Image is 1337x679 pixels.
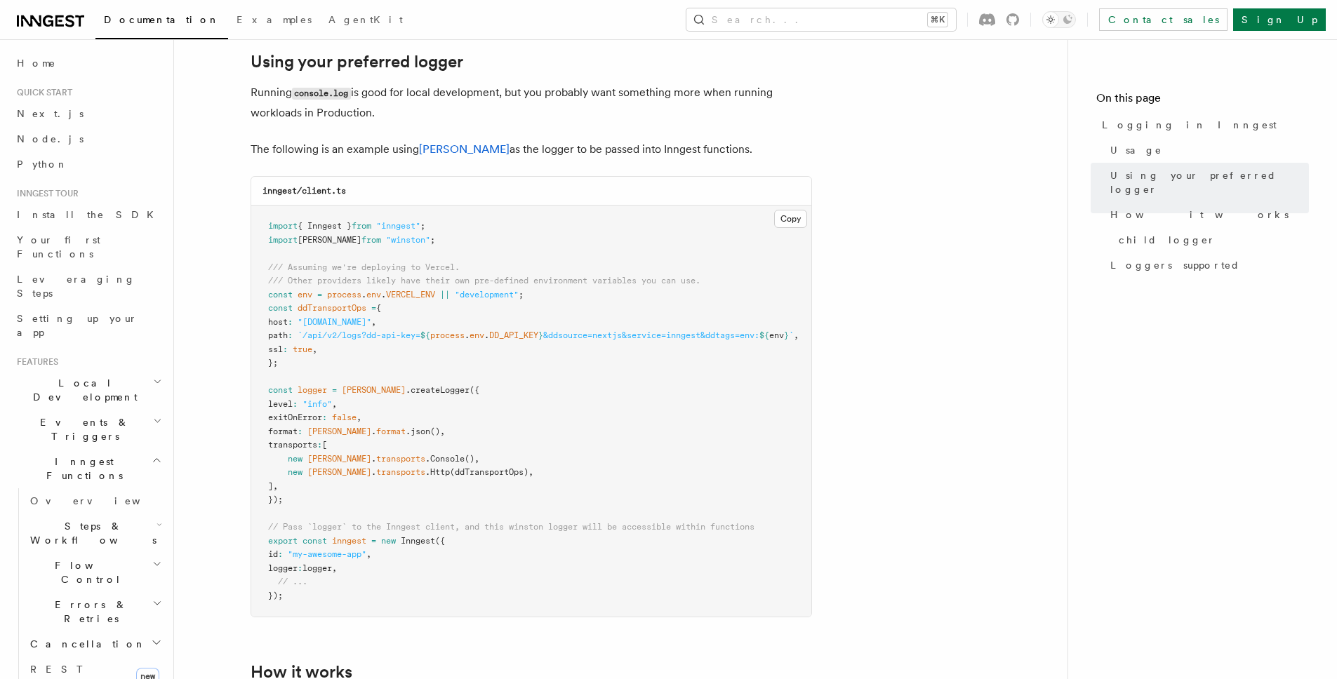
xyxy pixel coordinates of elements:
span: , [332,399,337,409]
span: ${ [420,330,430,340]
button: Errors & Retries [25,592,165,631]
a: child logger [1113,227,1309,253]
span: , [273,481,278,491]
span: . [371,467,376,477]
span: Inngest [401,536,435,546]
span: env [298,290,312,300]
span: process [430,330,465,340]
a: Home [11,51,165,76]
span: Logging in Inngest [1102,118,1277,132]
span: AgentKit [328,14,403,25]
span: Overview [30,495,175,506]
a: Node.js [11,126,165,152]
span: import [268,221,298,231]
span: . [381,290,386,300]
span: [PERSON_NAME] [307,467,371,477]
span: env [769,330,784,340]
span: }); [268,495,283,504]
span: How it works [1110,208,1289,222]
span: Home [17,56,56,70]
span: , [794,330,799,340]
span: { [376,303,381,313]
span: ` [789,330,794,340]
a: Examples [228,4,320,38]
p: The following is an example using as the logger to be passed into Inngest functions. [251,140,812,159]
span: : [298,563,302,573]
span: Flow Control [25,558,152,586]
span: Cancellation [25,637,146,651]
a: Using your preferred logger [251,52,463,72]
span: transports [376,454,425,464]
span: true [293,344,312,354]
span: }; [268,358,278,368]
span: Features [11,356,58,368]
code: console.log [292,88,351,100]
span: = [371,536,376,546]
span: , [366,549,371,559]
span: [PERSON_NAME] [307,454,371,464]
span: : [298,426,302,436]
span: &ddsource=nextjs&service=inngest&ddtags=env: [543,330,759,340]
span: transports [376,467,425,477]
span: ] [268,481,273,491]
span: /// Other providers likely have their own pre-defined environment variables you can use. [268,276,700,285]
span: Documentation [104,14,220,25]
span: .createLogger [406,385,470,395]
a: Usage [1105,137,1309,163]
span: "[DOMAIN_NAME]" [298,317,371,327]
span: , [312,344,317,354]
span: path [268,330,288,340]
span: . [371,426,376,436]
span: () [430,426,440,436]
span: Leveraging Steps [17,274,135,299]
span: logger [298,385,327,395]
span: Examples [237,14,312,25]
span: ssl [268,344,283,354]
span: logger [268,563,298,573]
span: level [268,399,293,409]
span: ; [430,235,435,245]
span: logger [302,563,332,573]
span: : [288,317,293,327]
span: ; [420,221,425,231]
span: = [332,385,337,395]
span: `/api/v2/logs?dd-api-key= [298,330,420,340]
span: , [332,563,337,573]
p: Running is good for local development, but you probably want something more when running workload... [251,83,812,123]
span: process [327,290,361,300]
span: . [371,454,376,464]
button: Cancellation [25,631,165,657]
span: Inngest tour [11,188,79,199]
button: Inngest Functions [11,449,165,488]
span: , [528,467,533,477]
kbd: ⌘K [928,13,947,27]
a: AgentKit [320,4,411,38]
a: Next.js [11,101,165,126]
span: . [465,330,470,340]
span: import [268,235,298,245]
span: // Pass `logger` to the Inngest client, and this winston logger will be accessible within functions [268,522,754,532]
span: "my-awesome-app" [288,549,366,559]
span: env [366,290,381,300]
span: const [302,536,327,546]
span: , [357,412,361,422]
span: "inngest" [376,221,420,231]
span: { Inngest } [298,221,352,231]
span: false [332,412,357,422]
code: inngest/client.ts [262,186,346,196]
a: Loggers supported [1105,253,1309,278]
span: , [440,426,445,436]
span: ${ [759,330,769,340]
a: How it works [1105,202,1309,227]
button: Local Development [11,370,165,410]
a: Overview [25,488,165,513]
span: : [293,399,298,409]
span: Events & Triggers [11,415,153,443]
span: [PERSON_NAME] [307,426,371,436]
button: Flow Control [25,553,165,592]
a: Contact sales [1099,8,1228,31]
span: const [268,303,293,313]
span: Loggers supported [1110,258,1240,272]
span: Usage [1110,143,1162,157]
span: = [317,290,322,300]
